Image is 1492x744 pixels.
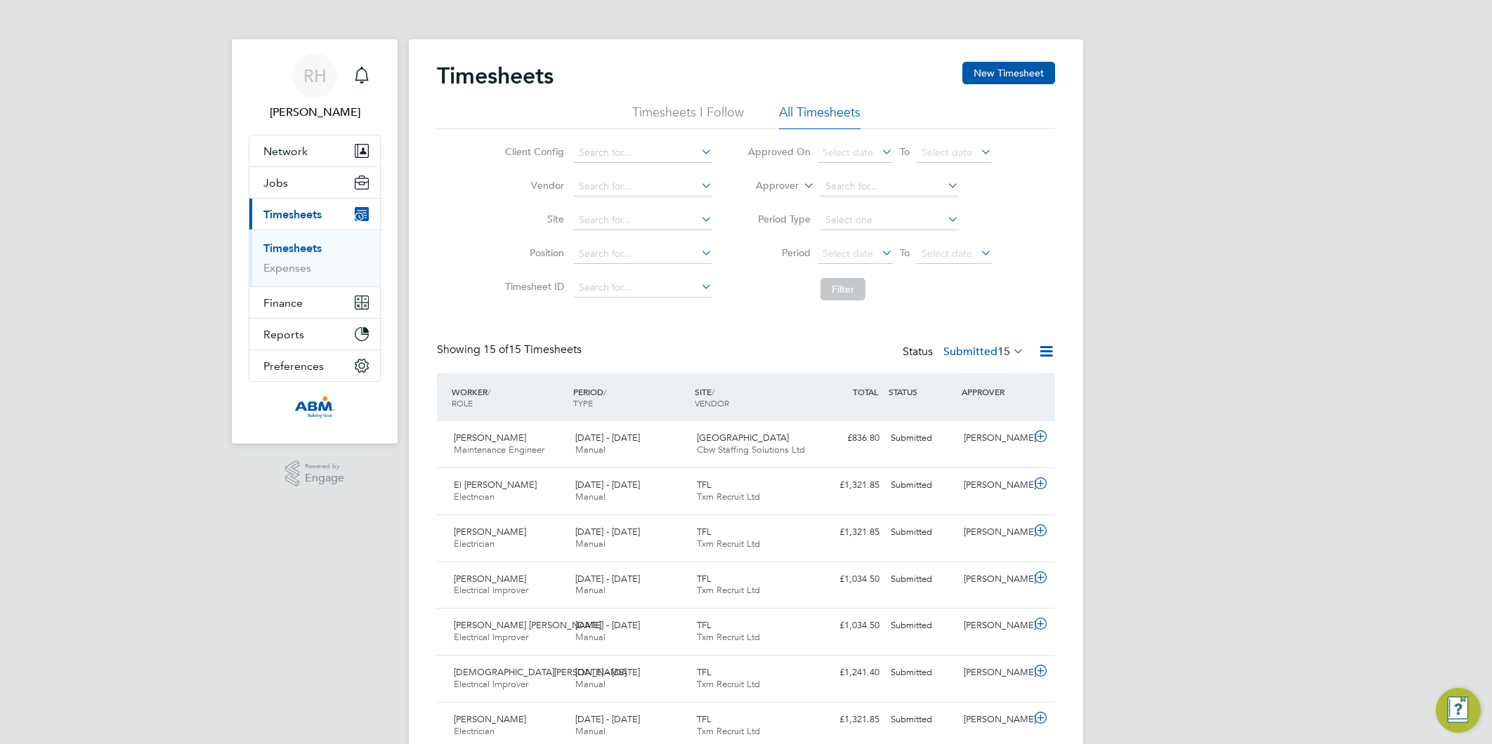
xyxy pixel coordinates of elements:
[958,708,1031,731] div: [PERSON_NAME]
[812,427,885,450] div: £836.80
[603,386,606,397] span: /
[303,67,327,85] span: RH
[575,538,606,550] span: Manual
[249,104,381,121] span: Rea Hill
[501,145,564,158] label: Client Config
[697,584,760,596] span: Txm Recruit Ltd
[575,666,640,678] span: [DATE] - [DATE]
[575,526,640,538] span: [DATE] - [DATE]
[958,568,1031,591] div: [PERSON_NAME]
[249,53,381,121] a: RH[PERSON_NAME]
[697,631,760,643] span: Txm Recruit Ltd
[483,343,509,357] span: 15 of
[885,708,958,731] div: Submitted
[249,319,380,350] button: Reports
[779,104,860,129] li: All Timesheets
[885,427,958,450] div: Submitted
[997,345,1010,359] span: 15
[885,521,958,544] div: Submitted
[812,521,885,544] div: £1,321.85
[501,179,564,192] label: Vendor
[691,379,813,416] div: SITE
[885,568,958,591] div: Submitted
[697,725,760,737] span: Txm Recruit Ltd
[575,479,640,491] span: [DATE] - [DATE]
[454,678,528,690] span: Electrical Improver
[452,397,473,408] span: ROLE
[812,568,885,591] div: £1,034.50
[294,396,335,418] img: abm-technical-logo-retina.png
[903,343,1027,362] div: Status
[812,614,885,637] div: £1,034.50
[575,678,606,690] span: Manual
[896,142,914,161] span: To
[885,379,958,404] div: STATUS
[575,631,606,643] span: Manual
[697,444,805,456] span: Cbw Staffing Solutions Ltd
[570,379,691,416] div: PERIOD
[575,444,606,456] span: Manual
[853,386,878,397] span: TOTAL
[574,211,712,230] input: Search for...
[632,104,744,129] li: Timesheets I Follow
[958,521,1031,544] div: [PERSON_NAME]
[943,345,1024,359] label: Submitted
[305,472,344,484] span: Engage
[263,208,322,221] span: Timesheets
[454,491,495,503] span: Electrician
[249,167,380,198] button: Jobs
[574,177,712,197] input: Search for...
[483,343,582,357] span: 15 Timesheets
[232,39,398,444] nav: Main navigation
[575,573,640,585] span: [DATE] - [DATE]
[573,397,593,408] span: TYPE
[962,62,1055,84] button: New Timesheet
[697,526,712,538] span: TFL
[697,538,760,550] span: Txm Recruit Ltd
[697,479,712,491] span: TFL
[574,143,712,163] input: Search for...
[454,526,526,538] span: [PERSON_NAME]
[263,328,304,341] span: Reports
[454,725,495,737] span: Electrician
[820,278,865,300] button: Filter
[249,350,380,381] button: Preferences
[1436,688,1481,733] button: Engage Resource Center
[575,619,640,631] span: [DATE] - [DATE]
[896,244,914,262] span: To
[747,246,811,259] label: Period
[574,244,712,264] input: Search for...
[249,396,381,418] a: Go to home page
[697,491,760,503] span: Txm Recruit Ltd
[454,432,526,444] span: [PERSON_NAME]
[575,491,606,503] span: Manual
[823,146,873,159] span: Select date
[747,213,811,225] label: Period Type
[454,573,526,585] span: [PERSON_NAME]
[958,661,1031,684] div: [PERSON_NAME]
[747,145,811,158] label: Approved On
[263,261,311,274] a: Expenses
[820,211,959,230] input: Select one
[958,614,1031,637] div: [PERSON_NAME]
[812,474,885,497] div: £1,321.85
[812,708,885,731] div: £1,321.85
[697,678,760,690] span: Txm Recruit Ltd
[697,713,712,725] span: TFL
[249,287,380,318] button: Finance
[885,614,958,637] div: Submitted
[454,584,528,596] span: Electrical Improver
[575,725,606,737] span: Manual
[501,280,564,293] label: Timesheet ID
[735,179,799,193] label: Approver
[454,538,495,550] span: Electrician
[437,62,554,90] h2: Timesheets
[263,145,308,158] span: Network
[812,661,885,684] div: £1,241.40
[823,247,873,260] span: Select date
[501,213,564,225] label: Site
[958,379,1031,404] div: APPROVER
[263,296,303,310] span: Finance
[885,474,958,497] div: Submitted
[454,666,627,678] span: [DEMOGRAPHIC_DATA][PERSON_NAME]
